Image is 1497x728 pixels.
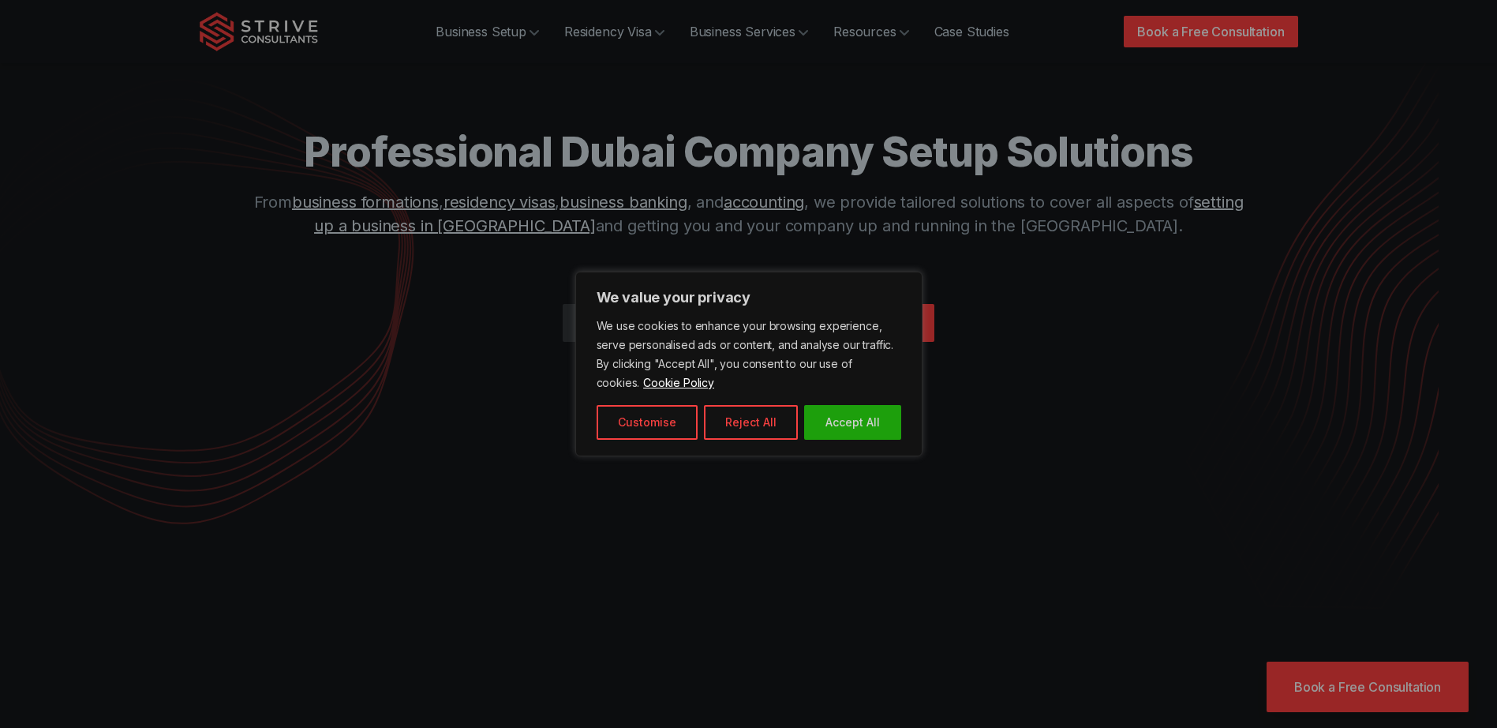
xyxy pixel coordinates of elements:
[804,405,901,440] button: Accept All
[597,288,901,307] p: We value your privacy
[597,317,901,392] p: We use cookies to enhance your browsing experience, serve personalised ads or content, and analys...
[575,272,923,456] div: We value your privacy
[597,405,698,440] button: Customise
[704,405,798,440] button: Reject All
[642,375,715,390] a: Cookie Policy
